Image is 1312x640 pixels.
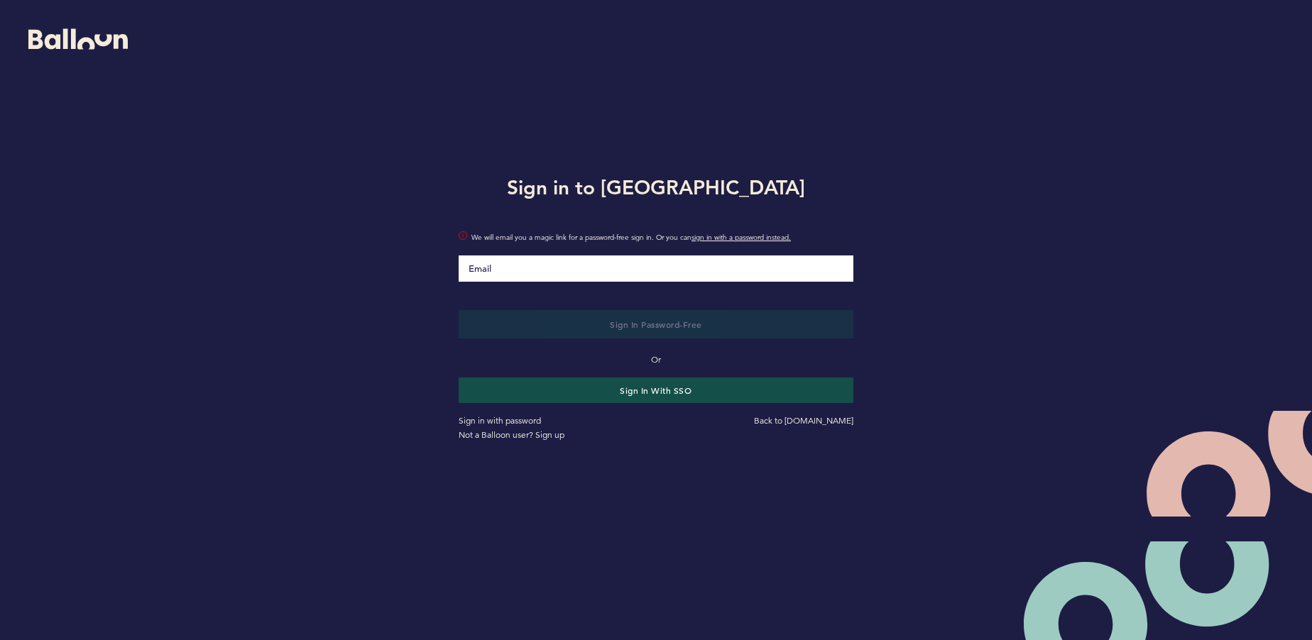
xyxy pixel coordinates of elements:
[691,233,791,242] a: sign in with a password instead.
[610,319,702,330] span: Sign in Password-Free
[459,429,564,440] a: Not a Balloon user? Sign up
[459,255,853,282] input: Email
[459,415,541,426] a: Sign in with password
[448,173,864,202] h1: Sign in to [GEOGRAPHIC_DATA]
[459,310,853,338] button: Sign in Password-Free
[754,415,853,426] a: Back to [DOMAIN_NAME]
[459,353,853,367] p: Or
[459,377,853,403] button: Sign in with SSO
[471,231,853,245] span: We will email you a magic link for a password-free sign in. Or you can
